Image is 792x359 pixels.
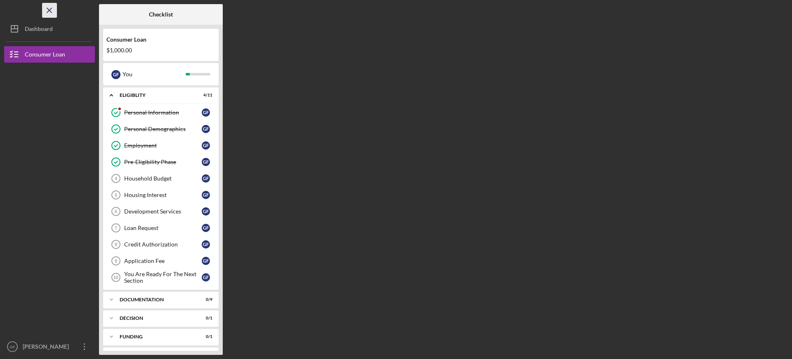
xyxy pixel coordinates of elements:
[107,203,214,220] a: 6Development ServicesGF
[120,93,192,98] div: Eligiblity
[113,275,118,280] tspan: 10
[9,345,15,349] text: GF
[107,187,214,203] a: 5Housing InterestGF
[124,109,202,116] div: Personal Information
[106,36,215,43] div: Consumer Loan
[111,70,120,79] div: G F
[107,220,214,236] a: 7Loan RequestGF
[124,271,202,284] div: You Are Ready For The Next Section
[124,126,202,132] div: Personal Demographics
[202,191,210,199] div: G F
[115,225,117,230] tspan: 7
[202,207,210,216] div: G F
[120,297,192,302] div: Documentation
[124,159,202,165] div: Pre-Eligibility Phase
[115,242,117,247] tspan: 8
[107,170,214,187] a: 4Household BudgetGF
[21,338,74,357] div: [PERSON_NAME]
[124,208,202,215] div: Development Services
[124,192,202,198] div: Housing Interest
[123,67,186,81] div: You
[124,142,202,149] div: Employment
[124,175,202,182] div: Household Budget
[115,209,117,214] tspan: 6
[25,46,65,65] div: Consumer Loan
[198,297,212,302] div: 0 / 9
[107,154,214,170] a: Pre-Eligibility PhaseGF
[124,241,202,248] div: Credit Authorization
[124,225,202,231] div: Loan Request
[202,125,210,133] div: G F
[107,236,214,253] a: 8Credit AuthorizationGF
[107,121,214,137] a: Personal DemographicsGF
[120,334,192,339] div: Funding
[115,258,117,263] tspan: 9
[106,47,215,54] div: $1,000.00
[198,334,212,339] div: 0 / 1
[115,192,117,197] tspan: 5
[107,104,214,121] a: Personal InformationGF
[202,158,210,166] div: G F
[4,46,95,63] button: Consumer Loan
[120,316,192,321] div: Decision
[25,21,53,39] div: Dashboard
[198,316,212,321] div: 0 / 1
[124,258,202,264] div: Application Fee
[202,257,210,265] div: G F
[202,174,210,183] div: G F
[149,11,173,18] b: Checklist
[202,141,210,150] div: G F
[202,240,210,249] div: G F
[202,273,210,282] div: G F
[115,176,118,181] tspan: 4
[107,137,214,154] a: EmploymentGF
[202,224,210,232] div: G F
[4,338,95,355] button: GF[PERSON_NAME]
[107,253,214,269] a: 9Application FeeGF
[107,269,214,286] a: 10You Are Ready For The Next SectionGF
[198,93,212,98] div: 4 / 11
[202,108,210,117] div: G F
[4,21,95,37] button: Dashboard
